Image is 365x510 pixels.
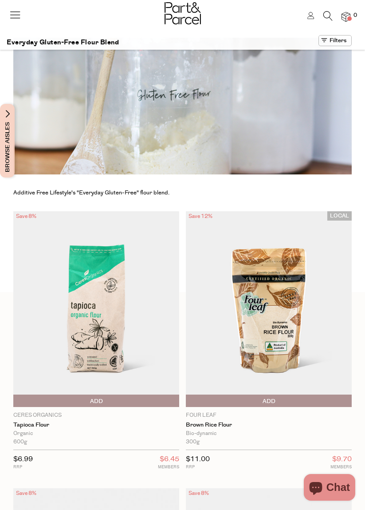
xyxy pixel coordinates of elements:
[330,464,352,470] small: MEMBERS
[186,422,352,429] a: Brown Rice Flour
[158,464,179,470] small: MEMBERS
[351,12,359,20] span: 0
[13,464,33,470] small: RRP
[13,422,179,429] a: Tapioca Flour
[13,395,179,407] button: Add To Parcel
[186,464,210,470] small: RRP
[160,454,179,465] span: $6.45
[332,454,352,465] span: $9.70
[13,455,33,464] span: $6.99
[186,488,212,499] div: Save 8%
[13,211,179,407] img: Tapioca Flour
[186,395,352,407] button: Add To Parcel
[3,104,12,178] span: Browse Aisles
[186,211,352,407] img: Brown Rice Flour
[13,38,352,174] img: Untitled_design_-_2024-06-03T232826.309.png
[13,189,169,197] span: Additive Free Lifestyle's "Everyday Gluten-Free" flour blend.
[13,211,39,222] div: Save 8%
[186,438,200,446] span: 300g
[13,488,39,499] div: Save 8%
[186,455,210,464] span: $11.00
[13,438,27,446] span: 600g
[186,211,215,222] div: Save 12%
[186,411,352,419] p: Four Leaf
[7,35,119,50] h1: Everyday Gluten-Free Flour Blend
[327,211,352,221] span: LOCAL
[13,411,179,419] p: Ceres Organics
[13,429,179,438] div: Organic
[341,12,350,21] a: 0
[165,2,201,24] img: Part&Parcel
[186,429,352,438] div: Bio-dynamic
[301,474,358,503] inbox-online-store-chat: Shopify online store chat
